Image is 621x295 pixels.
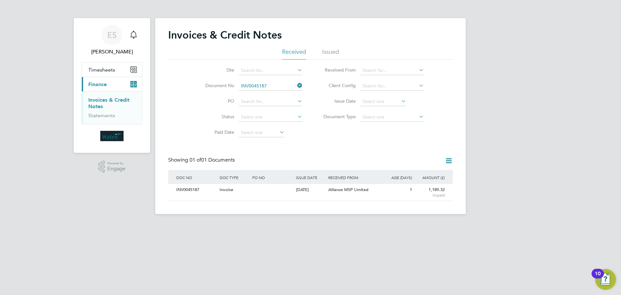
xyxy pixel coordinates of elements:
[220,187,233,192] span: Invoice
[175,170,218,185] div: DOC NO
[197,83,234,88] label: Document No
[82,77,142,91] button: Finance
[82,62,142,77] button: Timesheets
[282,48,306,60] li: Received
[410,187,412,192] span: 1
[360,97,406,106] input: Select one
[168,28,282,41] h2: Invoices & Credit Notes
[82,25,142,56] a: ES[PERSON_NAME]
[595,274,601,282] div: 10
[107,161,125,166] span: Powered by
[239,97,302,106] input: Search for...
[294,184,327,196] div: [DATE]
[414,170,446,185] div: AMOUNT (£)
[415,193,445,198] span: Unpaid
[168,157,236,164] div: Showing
[82,131,142,141] a: Go to home page
[360,66,424,75] input: Search for...
[190,157,235,163] span: 01 Documents
[190,157,201,163] span: 01 of
[82,48,142,56] span: Emily Summerfield
[197,114,234,119] label: Status
[197,98,234,104] label: PO
[319,67,356,73] label: Received From
[381,170,414,185] div: AGE (DAYS)
[88,67,115,73] span: Timesheets
[107,166,125,172] span: Engage
[360,113,424,122] input: Select one
[88,81,107,87] span: Finance
[595,269,616,290] button: Open Resource Center, 10 new notifications
[88,97,129,109] a: Invoices & Credit Notes
[360,82,424,91] input: Search for...
[218,170,251,185] div: DOC TYPE
[239,66,302,75] input: Search for...
[239,128,285,137] input: Select one
[319,114,356,119] label: Document Type
[100,131,124,141] img: wates-logo-retina.png
[319,98,356,104] label: Issue Date
[175,184,218,196] div: INV0045187
[197,67,234,73] label: Site
[88,112,115,119] a: Statements
[322,48,339,60] li: Issued
[197,129,234,135] label: Paid Date
[327,170,381,185] div: RECEIVED FROM
[319,83,356,88] label: Client Config
[294,170,327,185] div: ISSUE DATE
[239,82,302,91] input: Search for...
[239,113,302,122] input: Select one
[74,18,150,153] nav: Main navigation
[414,184,446,201] div: 1,189.32
[82,91,142,124] div: Finance
[328,187,368,192] span: Alliance MSP Limited
[251,170,294,185] div: PO NO
[107,31,116,39] span: ES
[98,161,126,173] a: Powered byEngage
